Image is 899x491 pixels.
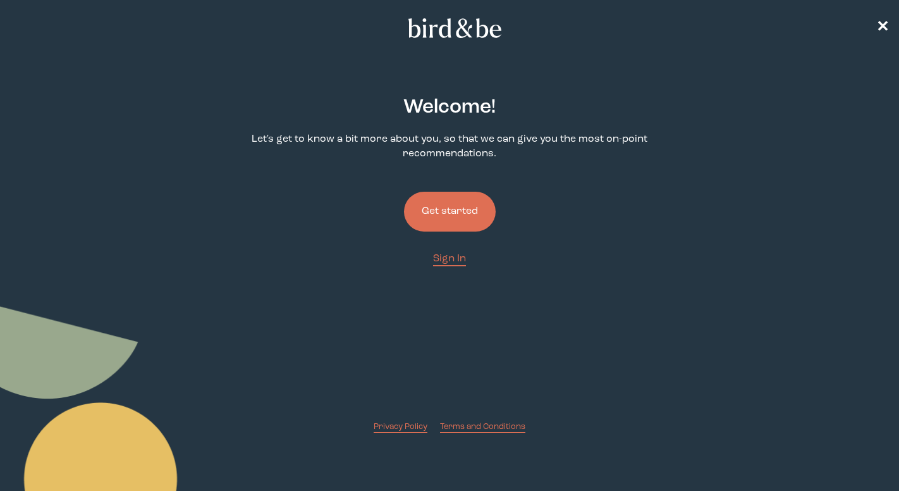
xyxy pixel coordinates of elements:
span: ✕ [876,20,889,35]
a: Get started [404,171,496,252]
a: Sign In [433,252,466,266]
p: Let's get to know a bit more about you, so that we can give you the most on-point recommendations. [235,132,664,161]
iframe: Gorgias live chat messenger [836,432,886,478]
a: Privacy Policy [374,421,427,433]
a: Terms and Conditions [440,421,525,433]
span: Sign In [433,254,466,264]
a: ✕ [876,17,889,39]
span: Terms and Conditions [440,423,525,431]
button: Get started [404,192,496,232]
span: Privacy Policy [374,423,427,431]
h2: Welcome ! [403,93,496,122]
